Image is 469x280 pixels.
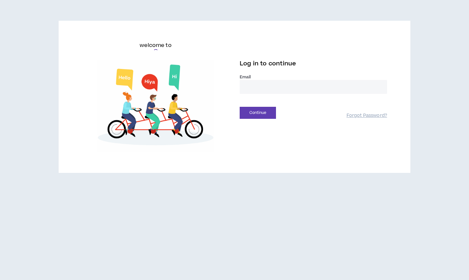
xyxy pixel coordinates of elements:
img: Welcome to Wripple [82,60,229,152]
button: Continue [240,107,276,119]
a: Forgot Password? [347,113,387,119]
h6: welcome to [140,41,172,49]
span: Log in to continue [240,60,296,68]
label: Email [240,74,387,80]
